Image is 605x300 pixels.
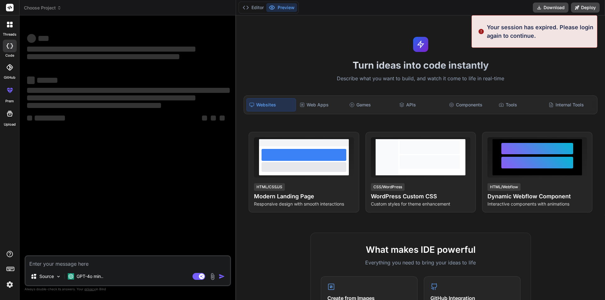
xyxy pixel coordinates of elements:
[39,273,54,280] p: Source
[84,287,96,291] span: privacy
[496,98,545,111] div: Tools
[37,78,57,83] span: ‌
[447,98,495,111] div: Components
[371,192,470,201] h4: WordPress Custom CSS
[240,75,601,83] p: Describe what you want to build, and watch it come to life in real-time
[25,286,231,292] p: Always double-check its answers. Your in Bind
[321,259,521,266] p: Everything you need to bring your ideas to life
[5,99,14,104] label: prem
[27,95,195,100] span: ‌
[5,53,14,58] label: code
[3,32,16,37] label: threads
[254,183,285,191] div: HTML/CSS/JS
[487,23,593,40] p: Your session has expired. Please login again to continue.
[202,116,207,121] span: ‌
[321,243,521,256] h2: What makes IDE powerful
[27,76,35,84] span: ‌
[254,201,354,207] p: Responsive design with smooth interactions
[27,103,161,108] span: ‌
[24,5,61,11] span: Choose Project
[546,98,595,111] div: Internal Tools
[68,273,74,280] img: GPT-4o mini
[27,47,195,52] span: ‌
[27,34,36,43] span: ‌
[35,116,65,121] span: ‌
[487,201,587,207] p: Interactive components with animations
[347,98,395,111] div: Games
[371,201,470,207] p: Custom styles for theme enhancement
[371,183,405,191] div: CSS/WordPress
[478,23,484,40] img: alert
[266,3,297,12] button: Preview
[246,98,296,111] div: Websites
[4,279,15,290] img: settings
[27,54,179,59] span: ‌
[219,273,225,280] img: icon
[27,116,32,121] span: ‌
[397,98,445,111] div: APIs
[209,273,216,280] img: attachment
[487,183,521,191] div: HTML/Webflow
[220,116,225,121] span: ‌
[533,3,568,13] button: Download
[240,59,601,71] h1: Turn ideas into code instantly
[38,36,49,41] span: ‌
[77,273,103,280] p: GPT-4o min..
[297,98,346,111] div: Web Apps
[27,88,230,93] span: ‌
[4,75,15,80] label: GitHub
[56,274,61,279] img: Pick Models
[4,122,16,127] label: Upload
[571,3,600,13] button: Deploy
[254,192,354,201] h4: Modern Landing Page
[211,116,216,121] span: ‌
[487,192,587,201] h4: Dynamic Webflow Component
[240,3,266,12] button: Editor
